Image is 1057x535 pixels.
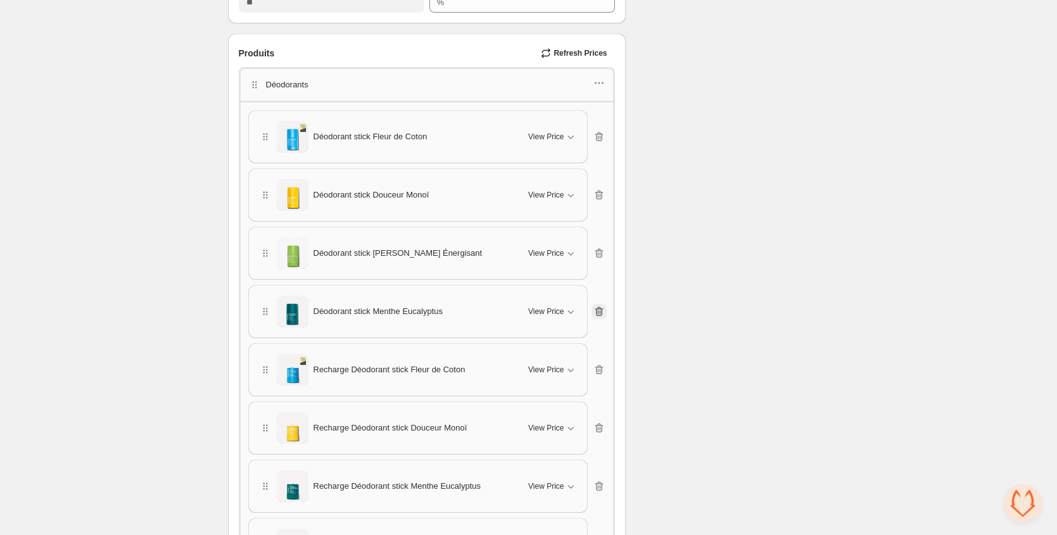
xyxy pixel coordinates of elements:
button: View Price [521,476,584,496]
span: Produits [239,47,275,60]
span: Recharge Déodorant stick Douceur Monoï [313,422,467,434]
img: Déodorant stick Menthe Eucalyptus [277,292,308,332]
button: View Price [521,360,584,380]
img: Déodorant stick Fleur de Coton [277,117,308,157]
button: View Price [521,418,584,438]
button: Refresh Prices [536,44,614,62]
button: View Price [521,127,584,147]
span: View Price [528,365,564,375]
span: Déodorant stick Fleur de Coton [313,130,427,143]
img: Recharge Déodorant stick Menthe Eucalyptus [277,467,308,507]
span: View Price [528,306,564,317]
span: View Price [528,248,564,258]
span: Déodorant stick Menthe Eucalyptus [313,305,443,318]
img: Déodorant stick Douceur Monoï [277,175,308,215]
img: Déodorant stick Yuzu Basilic Énergisant [277,234,308,274]
div: Ouvrir le chat [1004,484,1042,522]
span: View Price [528,423,564,433]
button: View Price [521,185,584,205]
button: View Price [521,243,584,263]
span: Déodorant stick [PERSON_NAME] Énergisant [313,247,483,260]
span: Refresh Prices [554,48,607,58]
span: View Price [528,190,564,200]
p: Déodorants [266,79,308,91]
span: Recharge Déodorant stick Fleur de Coton [313,363,465,376]
span: View Price [528,132,564,142]
span: Déodorant stick Douceur Monoï [313,189,429,201]
img: Recharge Déodorant stick Douceur Monoï [277,408,308,448]
span: Recharge Déodorant stick Menthe Eucalyptus [313,480,481,493]
img: Recharge Déodorant stick Fleur de Coton [277,350,308,390]
button: View Price [521,301,584,322]
span: View Price [528,481,564,491]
